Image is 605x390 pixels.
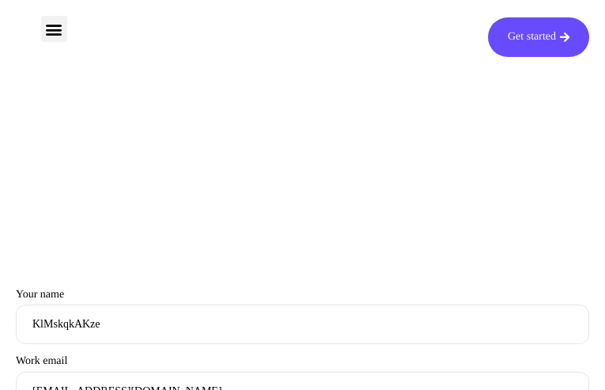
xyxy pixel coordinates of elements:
span: Get started [508,32,556,43]
input: Your name [16,305,589,344]
label: Your name [16,289,589,345]
div: Menu Toggle [41,16,67,42]
a: Get started [488,17,589,57]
